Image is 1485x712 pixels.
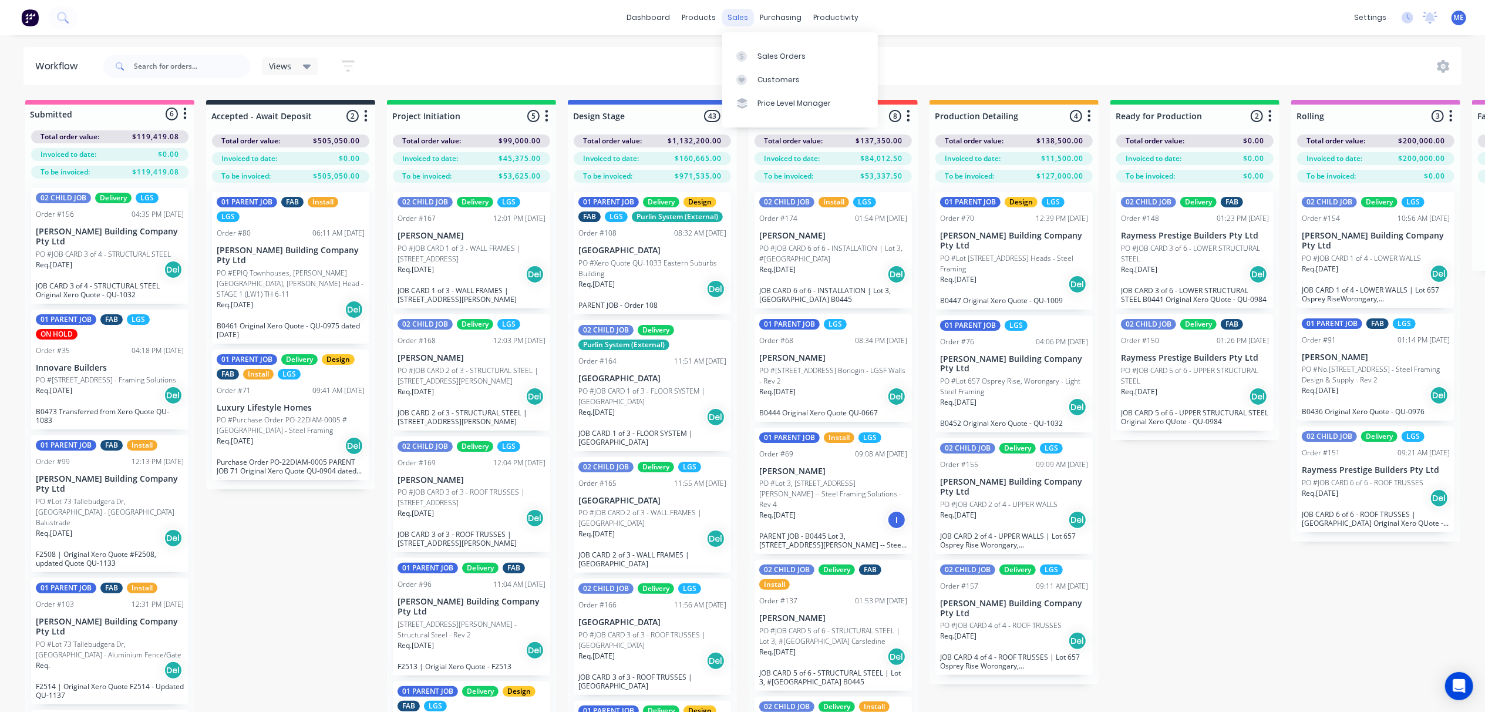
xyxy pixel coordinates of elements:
[722,68,878,92] a: Customers
[1430,386,1449,405] div: Del
[755,192,912,308] div: 02 CHILD JOBInstallLGSOrder #17401:54 PM [DATE][PERSON_NAME]PO #JOB CARD 6 of 6 - INSTALLATION | ...
[36,407,184,425] p: B0473 Transferred from Xero Quote QU-1083
[100,440,123,451] div: FAB
[398,231,545,241] p: [PERSON_NAME]
[824,432,854,443] div: Install
[759,243,907,264] p: PO #JOB CARD 6 of 6 - INSTALLATION | Lot 3, #[GEOGRAPHIC_DATA]
[578,228,617,239] div: Order #108
[36,281,184,299] p: JOB CARD 3 of 4 - STRUCTURAL STEEL Original Xero Quote - QU-1032
[1005,320,1028,331] div: LGS
[1217,335,1269,346] div: 01:26 PM [DATE]
[1302,488,1338,499] p: Req. [DATE]
[345,436,363,455] div: Del
[398,487,545,508] p: PO #JOB CARD 3 of 3 - ROOF TRUSSES | [STREET_ADDRESS]
[578,386,726,407] p: PO #JOB CARD 1 of 3 - FLOOR SYSTEM | [GEOGRAPHIC_DATA]
[940,354,1088,374] p: [PERSON_NAME] Building Company Pty Ltd
[940,477,1088,497] p: [PERSON_NAME] Building Company Pty Ltd
[1121,365,1269,387] p: PO #JOB CARD 5 of 6 - UPPER STRUCTURAL STEEL
[578,325,634,335] div: 02 CHILD JOB
[759,579,790,590] div: Install
[940,443,995,454] div: 02 CHILD JOB
[887,387,906,406] div: Del
[36,385,72,396] p: Req. [DATE]
[1068,511,1087,529] div: Del
[217,268,365,300] p: PO #EPIQ Townhouses, [PERSON_NAME][GEOGRAPHIC_DATA], [PERSON_NAME] Head - STAGE 1 (LW1) TH 6-11
[398,197,453,207] div: 02 CHILD JOB
[940,565,995,575] div: 02 CHILD JOB
[674,356,726,367] div: 11:51 AM [DATE]
[1302,213,1340,224] div: Order #154
[1121,335,1159,346] div: Order #150
[757,98,831,109] div: Price Level Manager
[164,260,183,279] div: Del
[398,243,545,264] p: PO #JOB CARD 1 of 3 - WALL FRAMES | [STREET_ADDRESS]
[578,462,634,472] div: 02 CHILD JOB
[940,320,1001,331] div: 01 PARENT JOB
[36,329,78,340] div: ON HOLD
[1036,213,1088,224] div: 12:39 PM [DATE]
[819,565,855,575] div: Delivery
[1121,231,1269,241] p: Raymess Prestige Builders Pty Ltd
[759,319,820,330] div: 01 PARENT JOB
[940,337,974,347] div: Order #76
[36,363,184,373] p: Innovare Builders
[1036,459,1088,470] div: 09:09 AM [DATE]
[1302,478,1423,488] p: PO #JOB CARD 6 of 6 - ROOF TRUSSES
[674,600,726,610] div: 11:56 AM [DATE]
[1302,431,1357,442] div: 02 CHILD JOB
[1068,398,1087,417] div: Del
[1302,253,1421,264] p: PO #JOB CARD 1 of 4 - LOWER WALLS
[819,197,849,207] div: Install
[493,458,545,468] div: 12:04 PM [DATE]
[999,443,1036,454] div: Delivery
[578,478,617,489] div: Order #165
[398,335,436,346] div: Order #168
[398,579,432,590] div: Order #96
[1249,387,1268,406] div: Del
[578,429,726,446] p: JOB CARD 1 of 3 - FLOOR SYSTEM | [GEOGRAPHIC_DATA]
[674,228,726,239] div: 08:32 AM [DATE]
[134,55,250,78] input: Search for orders...
[217,246,365,266] p: [PERSON_NAME] Building Company Pty Ltd
[526,509,544,528] div: Del
[493,335,545,346] div: 12:03 PM [DATE]
[1180,197,1217,207] div: Delivery
[100,583,123,593] div: FAB
[621,9,676,26] a: dashboard
[398,286,545,304] p: JOB CARD 1 of 3 - WALL FRAMES | [STREET_ADDRESS][PERSON_NAME]
[132,456,184,467] div: 12:13 PM [DATE]
[643,197,679,207] div: Delivery
[398,319,453,330] div: 02 CHILD JOB
[940,510,976,520] p: Req. [DATE]
[638,325,674,335] div: Delivery
[578,374,726,384] p: [GEOGRAPHIC_DATA]
[1402,431,1425,442] div: LGS
[578,617,726,627] p: [GEOGRAPHIC_DATA]
[36,209,74,220] div: Order #156
[1116,314,1274,431] div: 02 CHILD JOBDeliveryFABOrder #15001:26 PM [DATE]Raymess Prestige Builders Pty LtdPO #JOB CARD 5 o...
[497,441,520,452] div: LGS
[578,340,669,350] div: Purlin System (External)
[940,296,1088,305] p: B0447 Original Xero Quote - QU-1009
[578,600,617,610] div: Order #166
[578,407,615,418] p: Req. [DATE]
[398,563,458,573] div: 01 PARENT JOB
[1121,319,1176,330] div: 02 CHILD JOB
[759,596,797,606] div: Order #137
[127,440,157,451] div: Install
[31,310,188,430] div: 01 PARENT JOBFABLGSON HOLDOrder #3504:18 PM [DATE]Innovare BuildersPO #[STREET_ADDRESS] - Framing...
[722,92,878,115] a: Price Level Manager
[859,565,881,575] div: FAB
[217,458,365,475] p: Purchase Order PO-22DIAM-0005 PARENT JOB 71 Original Xero Quote QU-0904 dated [DATE]
[578,279,615,290] p: Req. [DATE]
[853,197,876,207] div: LGS
[1005,197,1038,207] div: Design
[1121,408,1269,426] p: JOB CARD 5 of 6 - UPPER STRUCTURAL STEEL Original Xero QUote - QU-0984
[1221,319,1243,330] div: FAB
[398,475,545,485] p: [PERSON_NAME]
[1302,510,1450,528] p: JOB CARD 6 of 6 - ROOF TRUSSES | [GEOGRAPHIC_DATA] Original Xero QUote - QU-0984
[132,345,184,356] div: 04:18 PM [DATE]
[759,387,796,397] p: Req. [DATE]
[36,496,184,528] p: PO #Lot 73 Tallebudgera Dr, [GEOGRAPHIC_DATA] - [GEOGRAPHIC_DATA] Balustrade
[1121,243,1269,264] p: PO #JOB CARD 3 of 6 - LOWER STRUCTURAL STEEL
